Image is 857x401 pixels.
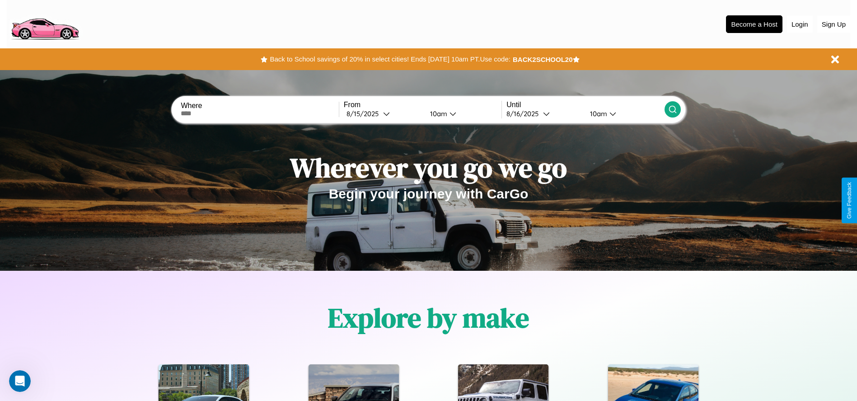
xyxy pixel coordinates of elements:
[583,109,665,118] button: 10am
[9,370,31,392] iframe: Intercom live chat
[513,56,573,63] b: BACK2SCHOOL20
[585,109,609,118] div: 10am
[726,15,782,33] button: Become a Host
[426,109,450,118] div: 10am
[506,109,543,118] div: 8 / 16 / 2025
[846,182,852,219] div: Give Feedback
[817,16,850,33] button: Sign Up
[267,53,512,66] button: Back to School savings of 20% in select cities! Ends [DATE] 10am PT.Use code:
[344,109,423,118] button: 8/15/2025
[347,109,383,118] div: 8 / 15 / 2025
[423,109,502,118] button: 10am
[7,5,83,42] img: logo
[181,102,338,110] label: Where
[506,101,664,109] label: Until
[344,101,501,109] label: From
[328,299,529,336] h1: Explore by make
[787,16,813,33] button: Login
